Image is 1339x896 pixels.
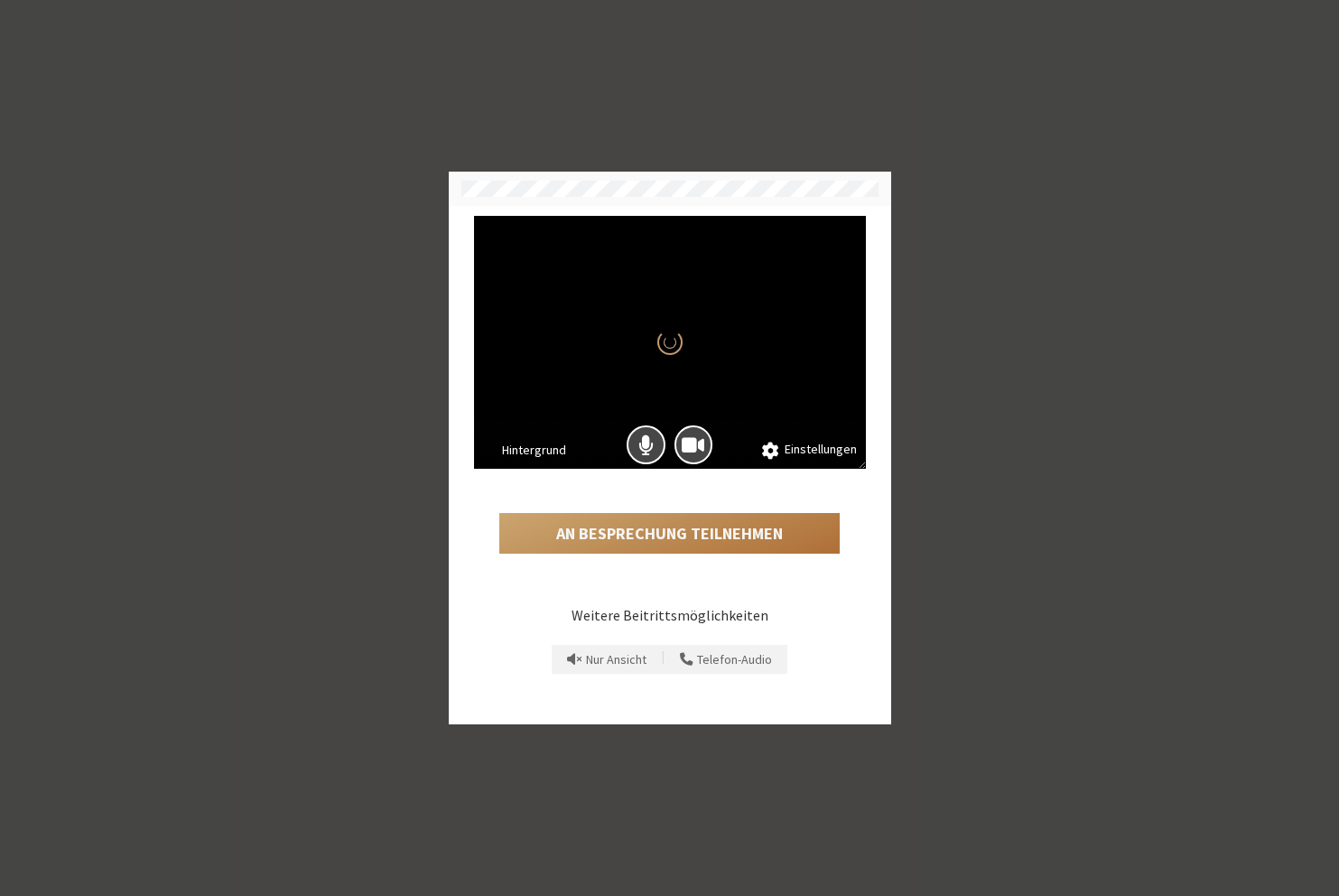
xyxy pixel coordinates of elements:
span: Nur Ansicht [586,653,646,667]
button: Verhindern Sie Echos, wenn im Raum bereits ein aktives Mikrofon und ein aktiver Lautsprecher vorh... [561,645,653,674]
span: Telefon-Audio [697,653,772,667]
button: Verwenden Sie Ihr Telefon als Mikrofon und Lautsprecher, während Sie die Besprechung auf diesem G... [674,645,778,674]
button: Das Mikrofon ist eingeschaltet [627,425,665,464]
p: Weitere Beitrittsmöglichkeiten [474,604,866,626]
button: Hintergrund [483,441,567,460]
span: | [662,648,665,671]
button: Einstellungen [762,440,856,460]
button: Die Kamera ist eingeschaltet [674,425,713,464]
button: An Besprechung teilnehmen [499,513,840,555]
